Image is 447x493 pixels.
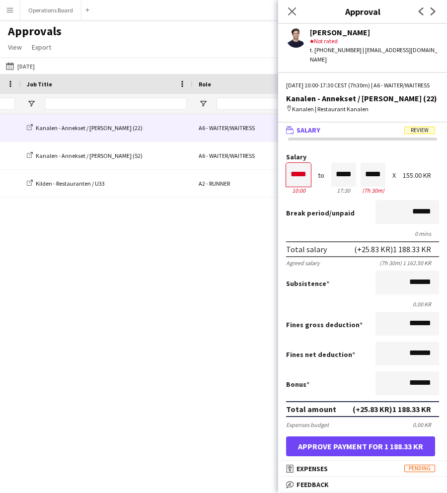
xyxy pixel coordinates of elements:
span: Pending [404,465,435,472]
label: Fines net deduction [286,350,355,359]
div: Agreed salary [286,259,320,267]
div: A6 - WAITER/WAITRESS [193,114,292,141]
mat-expansion-panel-header: ExpensesPending [278,461,447,476]
div: 155.00 KR [403,172,439,179]
button: [DATE] [4,60,37,72]
span: Kilden - Restauranten / U33 [36,180,105,187]
label: Salary [286,153,439,161]
label: /unpaid [286,209,355,217]
label: Subsistence [286,279,329,288]
a: Export [28,41,55,54]
input: Role Filter Input [217,98,286,110]
div: X [392,172,396,179]
label: Bonus [286,380,309,389]
div: 0.00 KR [286,300,439,308]
span: Role [199,80,211,88]
span: Job Title [27,80,52,88]
span: Review [404,127,435,134]
div: Expenses budget [286,421,329,428]
div: [PERSON_NAME] [310,28,439,37]
h3: Approval [278,5,447,18]
label: Fines gross deduction [286,320,363,329]
span: Kanalen - Annekset / [PERSON_NAME] (22) [36,124,143,132]
button: Approve payment for 1 188.33 KR [286,436,435,456]
span: View [8,43,22,52]
div: (7h 30m) 1 162.50 KR [379,259,439,267]
a: View [4,41,26,54]
div: A2 - RUNNER [193,170,292,197]
div: Total salary [286,244,327,254]
a: Kanalen - Annekset / [PERSON_NAME] (52) [27,152,143,159]
div: Not rated [310,37,439,46]
div: 7h 30m [361,187,385,194]
div: [DATE] 10:00-17:30 CEST (7h30m) | A6 - WAITER/WAITRESS [286,81,439,90]
a: Kilden - Restauranten / U33 [27,180,105,187]
button: Operations Board [20,0,81,20]
mat-expansion-panel-header: Feedback [278,477,447,492]
span: Break period [286,209,329,217]
div: A6 - WAITER/WAITRESS [193,142,292,169]
button: Open Filter Menu [27,99,36,108]
span: Feedback [297,480,329,489]
div: 17:30 [331,187,356,194]
input: Job Title Filter Input [45,98,187,110]
a: Kanalen - Annekset / [PERSON_NAME] (22) [27,124,143,132]
div: t. [PHONE_NUMBER] | [EMAIL_ADDRESS][DOMAIN_NAME] [310,46,439,64]
div: Kanalen | Restaurant Kanalen [286,105,439,114]
div: Kanalen - Annekset / [PERSON_NAME] (22) [286,94,439,103]
div: 10:00 [286,187,311,194]
span: Expenses [297,464,328,473]
div: 0.00 KR [413,421,439,428]
div: to [318,172,324,179]
mat-expansion-panel-header: SalaryReview [278,123,447,138]
span: Salary [297,126,320,135]
button: Open Filter Menu [199,99,208,108]
span: Kanalen - Annekset / [PERSON_NAME] (52) [36,152,143,159]
div: Total amount [286,404,336,414]
div: 0 mins [286,230,439,237]
div: (+25.83 KR) 1 188.33 KR [354,244,431,254]
span: Export [32,43,51,52]
div: (+25.83 KR) 1 188.33 KR [353,404,431,414]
